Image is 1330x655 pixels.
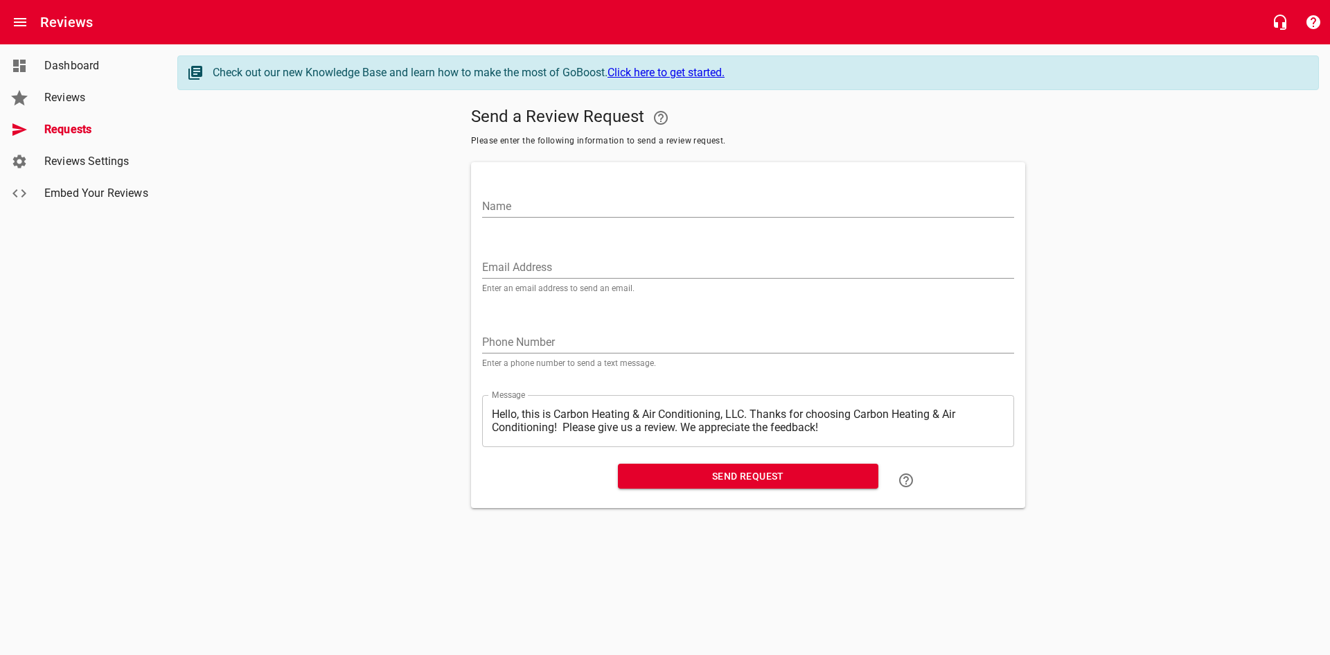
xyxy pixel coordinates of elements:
[471,134,1025,148] span: Please enter the following information to send a review request.
[44,153,150,170] span: Reviews Settings
[3,6,37,39] button: Open drawer
[44,185,150,202] span: Embed Your Reviews
[471,101,1025,134] h5: Send a Review Request
[482,359,1014,367] p: Enter a phone number to send a text message.
[608,66,725,79] a: Click here to get started.
[213,64,1304,81] div: Check out our new Knowledge Base and learn how to make the most of GoBoost.
[889,464,923,497] a: Learn how to "Send a Review Request"
[482,284,1014,292] p: Enter an email address to send an email.
[1263,6,1297,39] button: Live Chat
[618,464,878,489] button: Send Request
[44,121,150,138] span: Requests
[44,58,150,74] span: Dashboard
[1297,6,1330,39] button: Support Portal
[629,468,867,485] span: Send Request
[44,89,150,106] span: Reviews
[492,408,1004,434] textarea: Hello, this is Carbon Heating & Air Conditioning, LLC. Thanks for choosing Carbon Heating & Air C...
[40,11,93,33] h6: Reviews
[644,101,677,134] a: Your Google or Facebook account must be connected to "Send a Review Request"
